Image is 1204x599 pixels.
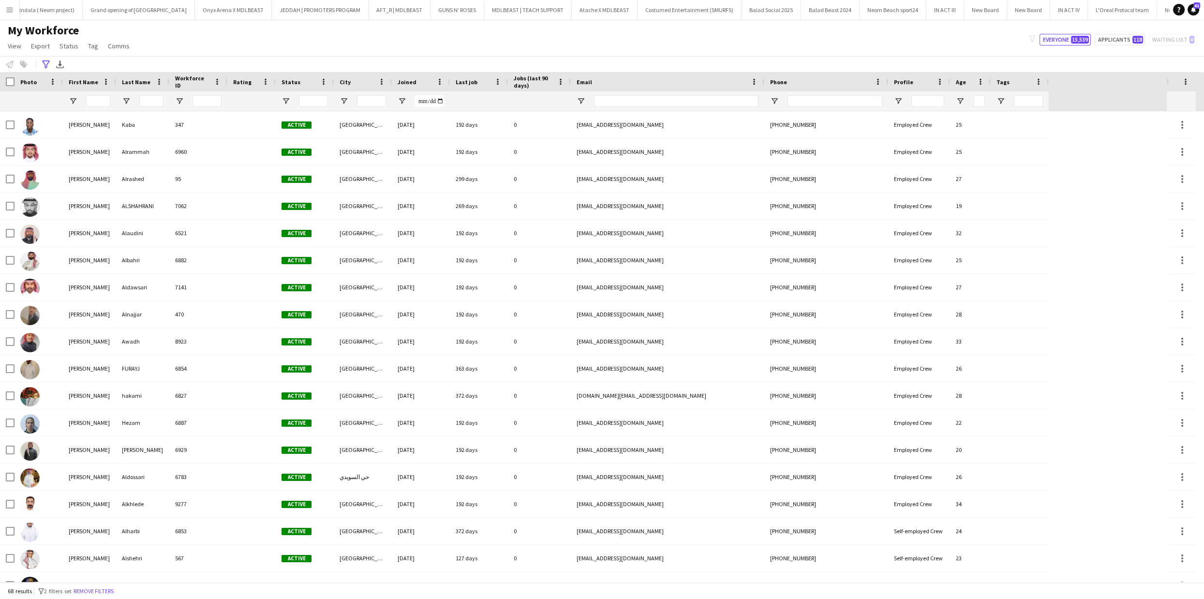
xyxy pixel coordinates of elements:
[334,301,392,328] div: [GEOGRAPHIC_DATA]
[392,328,450,355] div: [DATE]
[450,518,508,544] div: 372 days
[282,338,312,345] span: Active
[116,328,169,355] div: Awadh
[169,382,227,409] div: 6827
[950,409,991,436] div: 22
[8,23,79,38] span: My Workforce
[571,328,764,355] div: [EMAIL_ADDRESS][DOMAIN_NAME]
[571,518,764,544] div: [EMAIL_ADDRESS][DOMAIN_NAME]
[571,247,764,273] div: [EMAIL_ADDRESS][DOMAIN_NAME]
[63,165,116,192] div: [PERSON_NAME]
[334,111,392,138] div: [GEOGRAPHIC_DATA]
[139,95,164,107] input: Last Name Filter Input
[1071,36,1089,44] span: 15,539
[233,78,252,86] span: Rating
[69,78,98,86] span: First Name
[20,197,40,217] img: ABDULAZIZ ALSHAHRANI
[508,165,571,192] div: 0
[450,138,508,165] div: 192 days
[450,436,508,463] div: 192 days
[169,138,227,165] div: 6960
[508,328,571,355] div: 0
[950,518,991,544] div: 24
[282,284,312,291] span: Active
[572,0,638,19] button: Atache X MDLBEAST
[108,42,130,50] span: Comms
[398,97,406,105] button: Open Filter Menu
[169,491,227,517] div: 9277
[334,382,392,409] div: [GEOGRAPHIC_DATA]
[450,274,508,300] div: 192 days
[20,414,40,434] img: Abdulrahman Hezam
[340,78,351,86] span: City
[508,247,571,273] div: 0
[888,464,950,490] div: Employed Crew
[299,95,328,107] input: Status Filter Input
[450,193,508,219] div: 269 days
[392,138,450,165] div: [DATE]
[450,111,508,138] div: 192 days
[450,247,508,273] div: 192 days
[63,545,116,571] div: [PERSON_NAME]
[398,78,416,86] span: Joined
[450,165,508,192] div: 299 days
[54,59,66,70] app-action-btn: Export XLSX
[1157,0,1200,19] button: New Board
[764,491,888,517] div: [PHONE_NUMBER]
[63,572,116,599] div: [PERSON_NAME]
[392,491,450,517] div: [DATE]
[450,301,508,328] div: 192 days
[450,464,508,490] div: 192 days
[571,220,764,246] div: [EMAIL_ADDRESS][DOMAIN_NAME]
[950,545,991,571] div: 23
[888,165,950,192] div: Employed Crew
[742,0,801,19] button: Balad Social 2025
[116,165,169,192] div: Alrashed
[926,0,964,19] button: IN ACT III
[571,355,764,382] div: [EMAIL_ADDRESS][DOMAIN_NAME]
[764,274,888,300] div: [PHONE_NUMBER]
[764,328,888,355] div: [PHONE_NUMBER]
[956,78,966,86] span: Age
[83,0,195,19] button: Grand opening of [GEOGRAPHIC_DATA]
[764,464,888,490] div: [PHONE_NUMBER]
[40,59,52,70] app-action-btn: Advanced filters
[888,409,950,436] div: Employed Crew
[282,176,312,183] span: Active
[764,409,888,436] div: [PHONE_NUMBER]
[20,116,40,135] img: Abdallah Kaba
[20,550,40,569] img: Ahmed Alshehri
[116,138,169,165] div: Alrammah
[20,306,40,325] img: Abdullah Alnajjar
[116,436,169,463] div: [PERSON_NAME]
[508,274,571,300] div: 0
[169,464,227,490] div: 6783
[764,193,888,219] div: [PHONE_NUMBER]
[508,138,571,165] div: 0
[764,545,888,571] div: [PHONE_NUMBER]
[27,40,54,52] a: Export
[577,78,592,86] span: Email
[450,382,508,409] div: 372 days
[764,572,888,599] div: [PHONE_NUMBER]
[20,387,40,406] img: abdullah hakami
[911,95,944,107] input: Profile Filter Input
[950,382,991,409] div: 28
[20,170,40,190] img: Abdulaziz Alrashed
[638,0,742,19] button: Costumed Entertainment (SMURFS)
[888,355,950,382] div: Employed Crew
[63,518,116,544] div: [PERSON_NAME]
[950,572,991,599] div: 27
[169,274,227,300] div: 7141
[764,138,888,165] div: [PHONE_NUMBER]
[392,436,450,463] div: [DATE]
[20,523,40,542] img: Ahmed Alharbi
[63,491,116,517] div: [PERSON_NAME]
[431,0,484,19] button: GUNS N' ROSES
[770,78,787,86] span: Phone
[169,111,227,138] div: 347
[888,491,950,517] div: Employed Crew
[973,95,985,107] input: Age Filter Input
[450,572,508,599] div: 192 days
[1188,4,1199,15] a: 61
